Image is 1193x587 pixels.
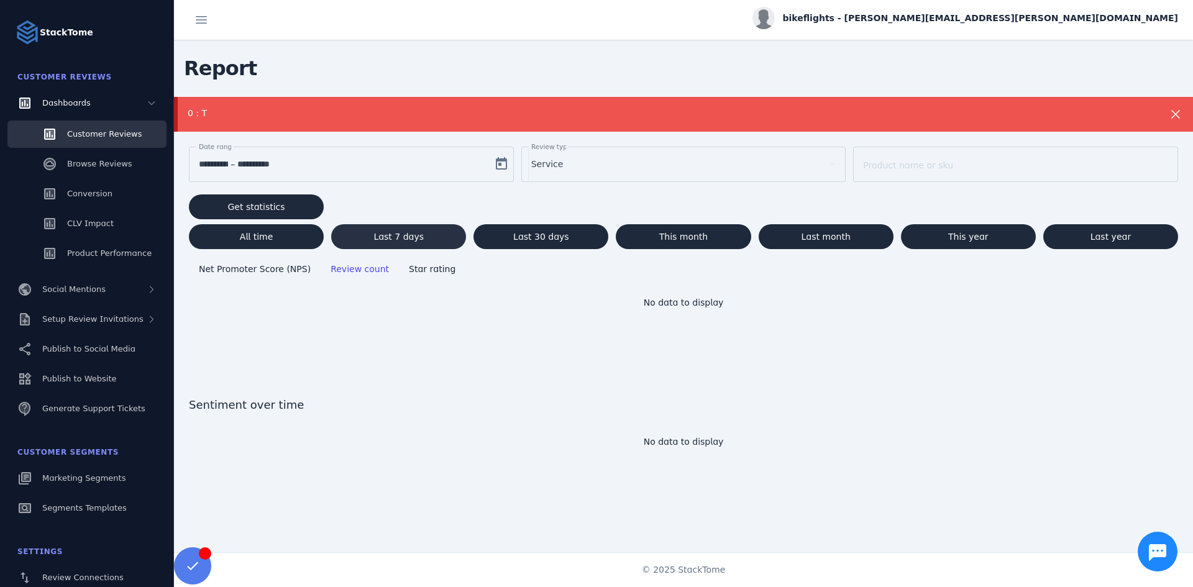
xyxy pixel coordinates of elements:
span: – [231,157,235,171]
a: Conversion [7,180,167,207]
span: Sentiment over time [189,396,1178,413]
button: bikeflights - [PERSON_NAME][EMAIL_ADDRESS][PERSON_NAME][DOMAIN_NAME] [752,7,1178,29]
button: Last 30 days [473,224,608,249]
span: Report [174,48,267,88]
span: This year [948,232,989,241]
button: Last month [759,224,894,249]
span: Review Connections [42,573,124,582]
a: Publish to Social Media [7,335,167,363]
span: Social Mentions [42,284,106,294]
mat-label: Date range [199,143,235,150]
span: Settings [17,547,63,556]
span: Publish to Website [42,374,116,383]
img: profile.jpg [752,7,775,29]
span: Setup Review Invitations [42,314,144,324]
button: Open calendar [489,152,514,176]
span: Customer Segments [17,448,119,457]
mat-label: Product name or sku [863,160,953,170]
a: Publish to Website [7,365,167,393]
a: Generate Support Tickets [7,395,167,422]
strong: StackTome [40,26,93,39]
a: Browse Reviews [7,150,167,178]
span: Star rating [409,264,455,274]
span: Customer Reviews [17,73,112,81]
span: Browse Reviews [67,159,132,168]
span: Review count [331,264,389,274]
a: Marketing Segments [7,465,167,492]
span: This month [659,232,708,241]
span: Dashboards [42,98,91,107]
a: CLV Impact [7,210,167,237]
span: Last 30 days [513,232,569,241]
span: CLV Impact [67,219,114,228]
span: Service [531,157,564,171]
span: No data to display [644,298,724,307]
a: Customer Reviews [7,121,167,148]
span: bikeflights - [PERSON_NAME][EMAIL_ADDRESS][PERSON_NAME][DOMAIN_NAME] [782,12,1178,25]
mat-label: Review type [531,143,571,150]
img: Logo image [15,20,40,45]
span: Generate Support Tickets [42,404,145,413]
button: This month [616,224,751,249]
span: Publish to Social Media [42,344,135,353]
button: Last year [1043,224,1178,249]
span: Product Performance [67,248,152,258]
a: Product Performance [7,240,167,267]
button: All time [189,224,324,249]
a: Segments Templates [7,494,167,522]
span: Conversion [67,189,112,198]
span: Segments Templates [42,503,127,512]
span: Last month [801,232,850,241]
span: © 2025 StackTome [642,563,726,576]
span: Marketing Segments [42,473,126,483]
button: Last 7 days [331,224,466,249]
span: All time [240,232,273,241]
span: Get statistics [228,202,285,211]
span: No data to display [644,437,724,447]
span: Last year [1090,232,1131,241]
span: Customer Reviews [67,129,142,139]
div: 0 : T [188,107,1084,120]
button: This year [901,224,1036,249]
span: Last 7 days [373,232,424,241]
span: Net Promoter Score (NPS) [199,264,311,274]
button: Get statistics [189,194,324,219]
